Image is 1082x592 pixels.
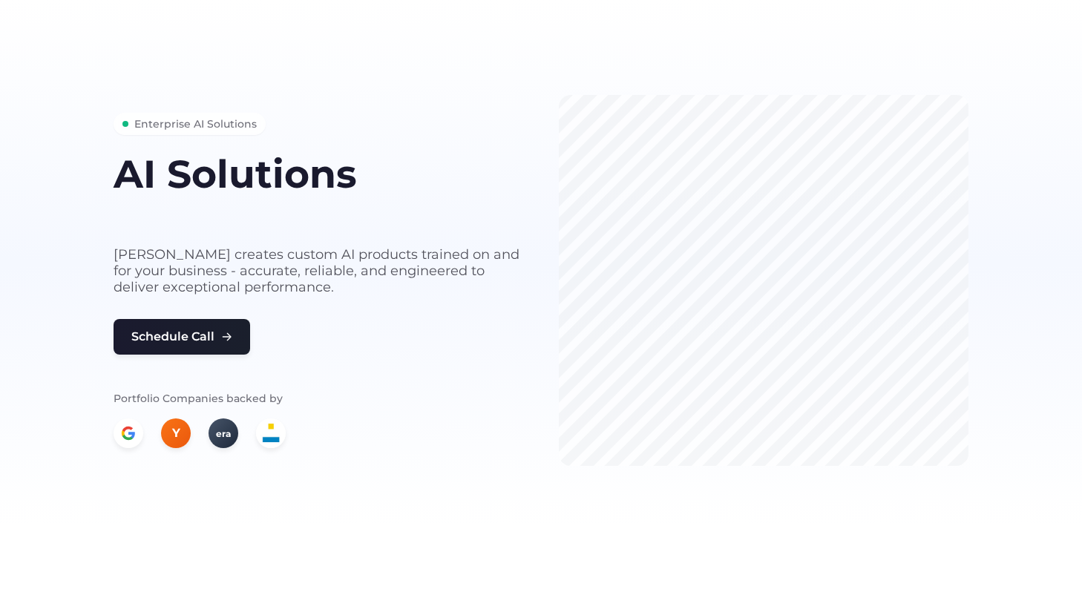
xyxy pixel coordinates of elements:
[209,418,238,448] div: era
[161,418,191,448] div: Y
[114,390,523,407] p: Portfolio Companies backed by
[114,153,523,195] h1: AI Solutions
[114,246,523,295] p: [PERSON_NAME] creates custom AI products trained on and for your business - accurate, reliable, a...
[114,319,250,355] button: Schedule Call
[134,116,257,132] span: Enterprise AI Solutions
[114,201,523,228] h2: built for your business needs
